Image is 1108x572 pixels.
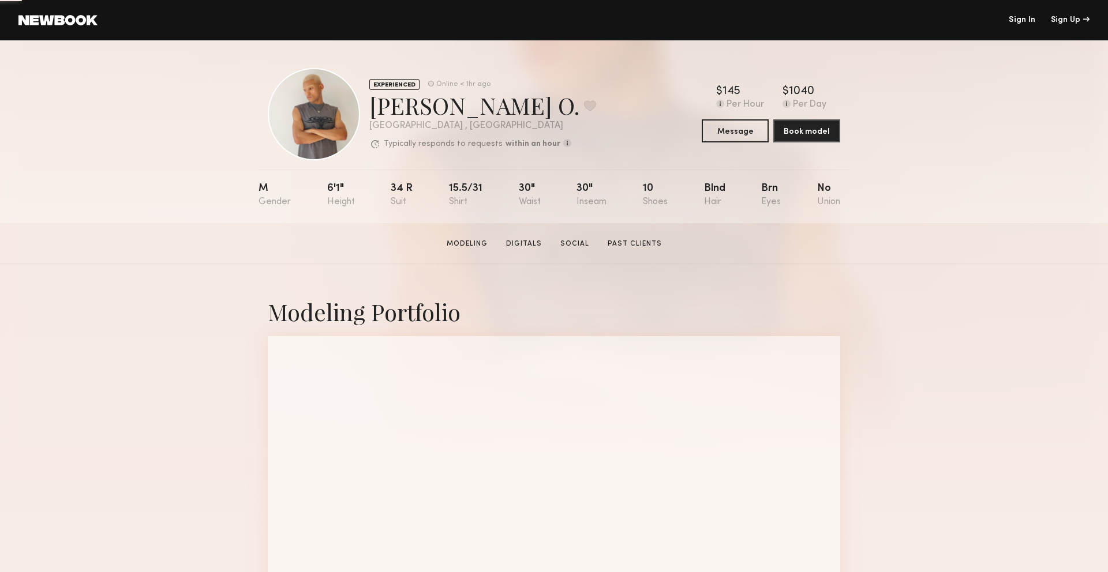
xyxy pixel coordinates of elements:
[369,90,596,121] div: [PERSON_NAME] O.
[436,81,491,88] div: Online < 1hr ago
[268,296,840,327] div: Modeling Portfolio
[793,100,826,110] div: Per Day
[817,183,840,207] div: No
[704,183,725,207] div: Blnd
[369,79,420,90] div: EXPERIENCED
[259,183,291,207] div: M
[556,239,594,249] a: Social
[1009,16,1035,24] a: Sign In
[603,239,667,249] a: Past Clients
[727,100,764,110] div: Per Hour
[1051,16,1090,24] div: Sign Up
[449,183,482,207] div: 15.5/31
[501,239,546,249] a: Digitals
[327,183,355,207] div: 6'1"
[643,183,668,207] div: 10
[577,183,607,207] div: 30"
[773,119,840,142] button: Book model
[519,183,541,207] div: 30"
[442,239,492,249] a: Modeling
[384,140,503,148] p: Typically responds to requests
[702,119,769,142] button: Message
[506,140,560,148] b: within an hour
[391,183,413,207] div: 34 r
[761,183,781,207] div: Brn
[789,86,814,97] div: 1040
[369,121,596,131] div: [GEOGRAPHIC_DATA] , [GEOGRAPHIC_DATA]
[783,86,789,97] div: $
[716,86,723,97] div: $
[723,86,740,97] div: 145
